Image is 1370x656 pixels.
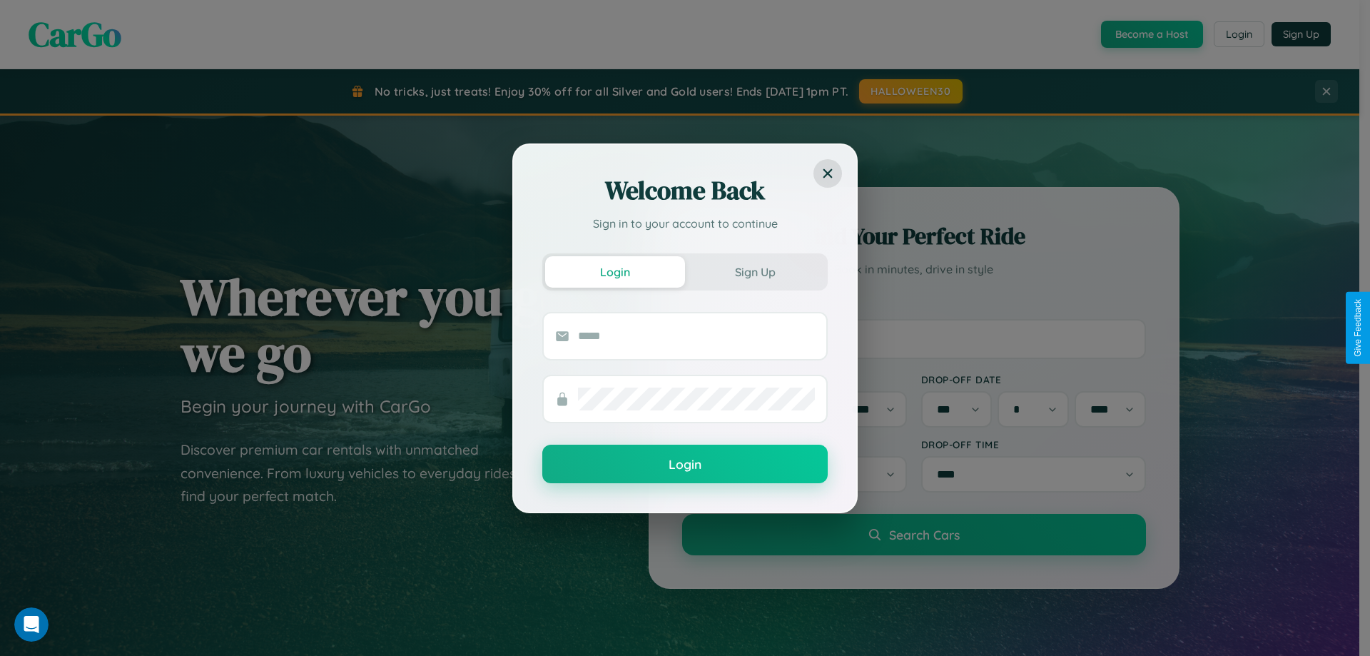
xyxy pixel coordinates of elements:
[542,173,828,208] h2: Welcome Back
[14,607,49,642] iframe: Intercom live chat
[542,445,828,483] button: Login
[685,256,825,288] button: Sign Up
[545,256,685,288] button: Login
[1353,299,1363,357] div: Give Feedback
[542,215,828,232] p: Sign in to your account to continue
